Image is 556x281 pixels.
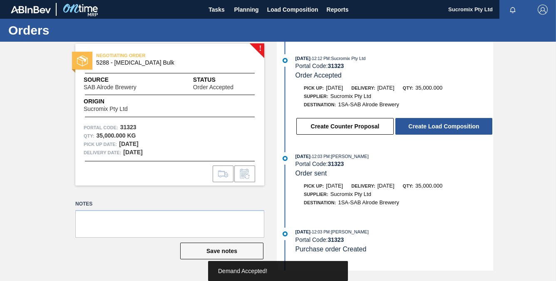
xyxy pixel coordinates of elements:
[295,161,493,167] div: Portal Code:
[96,51,213,60] span: NEGOTIATING ORDER
[208,5,226,15] span: Tasks
[377,85,395,91] span: [DATE]
[330,93,371,99] span: Sucromix Pty Ltd
[84,106,128,112] span: Sucromix Pty Ltd
[120,124,137,130] strong: 31323
[295,154,310,159] span: [DATE]
[499,4,526,15] button: Notifications
[304,94,328,99] span: Supplier:
[283,231,288,236] img: atual
[218,268,267,274] span: Demand Accepted!
[310,56,330,61] span: - 12:12 PM
[84,75,161,84] span: Source
[295,56,310,61] span: [DATE]
[310,154,330,159] span: - 12:03 PM
[84,84,137,90] span: SAB Alrode Brewery
[330,191,371,197] span: Sucromix Pty Ltd
[283,58,288,63] img: atual
[304,192,328,197] span: Supplier:
[538,5,548,15] img: Logout
[351,85,375,90] span: Delivery:
[193,84,233,90] span: Order Accepted
[96,132,136,139] strong: 35,000.000 KG
[213,166,233,182] div: Go to Load Composition
[123,149,142,156] strong: [DATE]
[330,154,369,159] span: : [PERSON_NAME]
[8,25,156,35] h1: Orders
[296,118,394,135] button: Create Counter Proposal
[310,230,330,234] span: - 12:03 PM
[234,166,255,182] div: Inform order change
[295,229,310,234] span: [DATE]
[330,56,365,61] span: : Sucromix Pty Ltd
[326,85,343,91] span: [DATE]
[234,5,259,15] span: Planning
[304,200,336,205] span: Destination:
[84,140,117,148] span: Pick up Date:
[84,97,149,106] span: Origin
[84,132,94,140] span: Qty :
[304,85,324,90] span: Pick up:
[328,236,344,243] strong: 31323
[77,55,88,66] img: status
[304,183,324,188] span: Pick up:
[295,246,367,253] span: Purchase order Created
[403,85,413,90] span: Qty:
[11,6,51,13] img: TNhmsLtSVTkK8tSr43FrP2fwEKptu5GPRR3wAAAABJRU5ErkJggg==
[328,63,344,69] strong: 31323
[327,5,349,15] span: Reports
[75,198,264,210] label: Notes
[338,199,399,206] span: 1SA-SAB Alrode Brewery
[403,183,413,188] span: Qty:
[338,101,399,108] span: 1SA-SAB Alrode Brewery
[267,5,318,15] span: Load Composition
[326,183,343,189] span: [DATE]
[295,63,493,69] div: Portal Code:
[96,60,247,66] span: 5288 - Dextrose Bulk
[283,156,288,161] img: atual
[295,236,493,243] div: Portal Code:
[119,140,138,147] strong: [DATE]
[377,183,395,189] span: [DATE]
[193,75,256,84] span: Status
[295,72,342,79] span: Order Accepted
[84,123,118,132] span: Portal Code:
[330,229,369,234] span: : [PERSON_NAME]
[415,183,442,189] span: 35,000.000
[415,85,442,91] span: 35,000.000
[328,161,344,167] strong: 31323
[180,243,263,259] button: Save notes
[295,170,327,177] span: Order sent
[84,148,121,157] span: Delivery Date:
[304,102,336,107] span: Destination:
[395,118,492,135] button: Create Load Composition
[351,183,375,188] span: Delivery:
